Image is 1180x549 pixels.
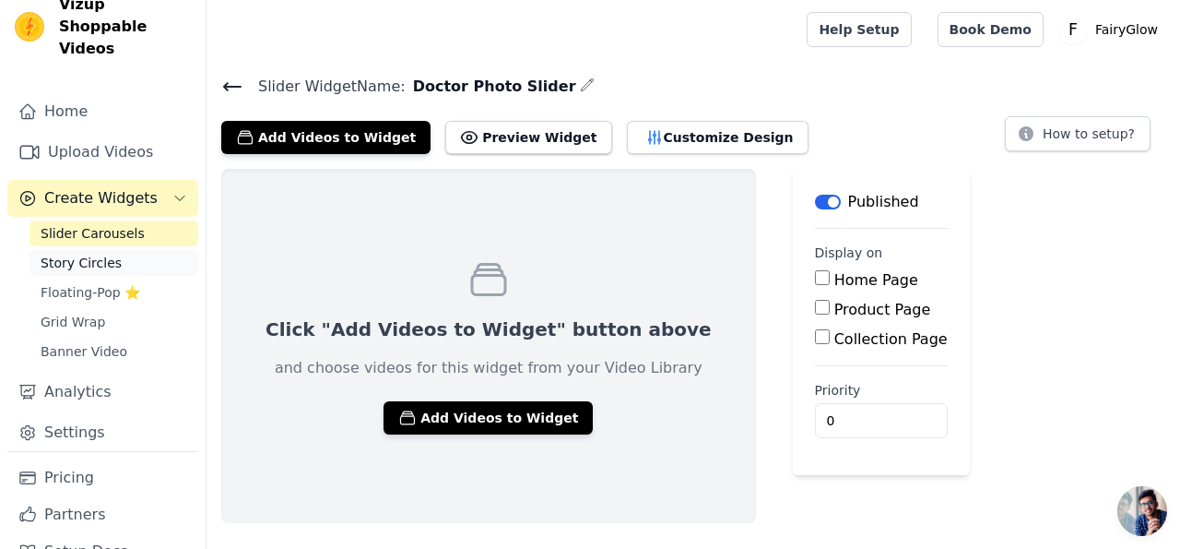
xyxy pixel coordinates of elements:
[383,401,593,435] button: Add Videos to Widget
[1068,20,1078,39] text: F
[445,121,611,154] button: Preview Widget
[41,313,105,331] span: Grid Wrap
[7,496,198,533] a: Partners
[265,316,712,342] p: Click "Add Videos to Widget" button above
[7,414,198,451] a: Settings
[1058,13,1165,46] button: F FairyGlow
[815,244,883,262] legend: Display on
[29,250,198,276] a: Story Circles
[29,309,198,335] a: Grid Wrap
[44,187,158,209] span: Create Widgets
[848,191,919,213] p: Published
[29,339,198,364] a: Banner Video
[1005,116,1150,151] button: How to setup?
[7,93,198,130] a: Home
[41,254,122,272] span: Story Circles
[1117,486,1167,536] a: Open chat
[627,121,808,154] button: Customize Design
[221,121,431,154] button: Add Videos to Widget
[807,12,911,47] a: Help Setup
[243,76,406,98] span: Slider Widget Name:
[29,280,198,305] a: Floating-Pop ⭐
[815,381,948,400] label: Priority
[834,301,931,318] label: Product Page
[41,342,127,361] span: Banner Video
[1005,129,1150,147] a: How to setup?
[834,330,948,348] label: Collection Page
[7,459,198,496] a: Pricing
[406,76,576,98] span: Doctor Photo Slider
[7,180,198,217] button: Create Widgets
[580,74,595,99] div: Edit Name
[29,221,198,246] a: Slider Carousels
[7,134,198,171] a: Upload Videos
[41,224,145,243] span: Slider Carousels
[938,12,1044,47] a: Book Demo
[15,12,44,42] img: Vizup
[41,283,140,302] span: Floating-Pop ⭐
[7,374,198,411] a: Analytics
[834,271,918,289] label: Home Page
[1088,13,1165,46] p: FairyGlow
[275,357,702,379] p: and choose videos for this widget from your Video Library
